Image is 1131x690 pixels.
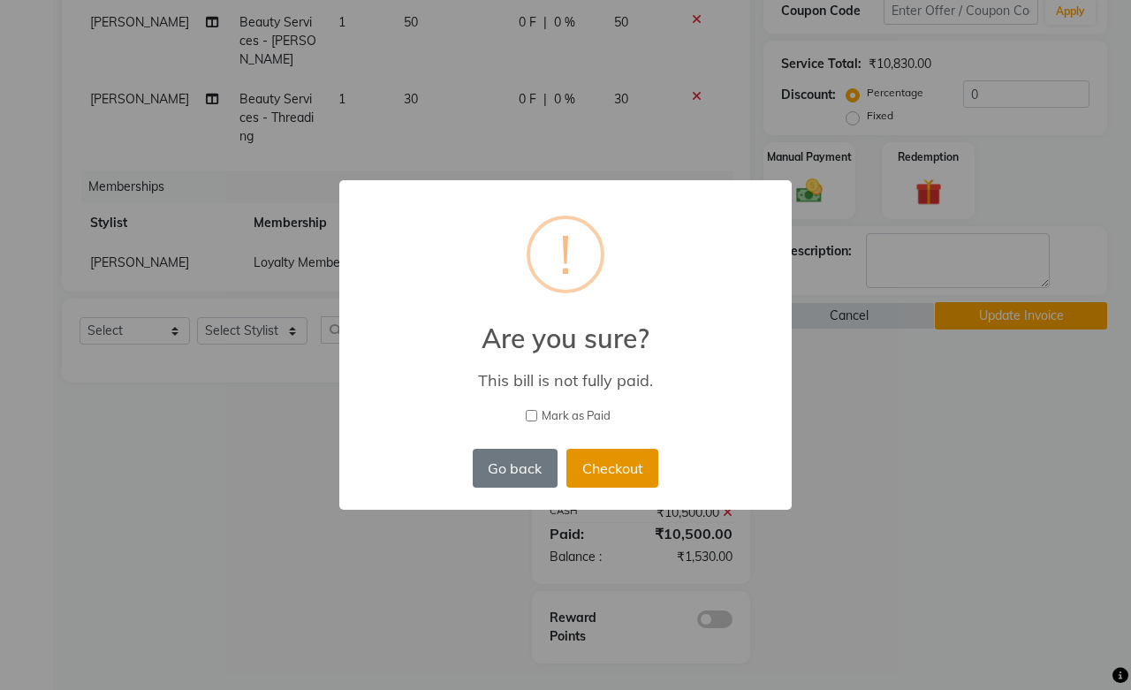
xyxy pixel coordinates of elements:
div: This bill is not fully paid. [365,370,766,390]
input: Mark as Paid [526,410,537,421]
h2: Are you sure? [339,301,792,354]
button: Checkout [566,449,658,488]
div: ! [559,219,572,290]
button: Go back [473,449,558,488]
span: Mark as Paid [542,407,611,425]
